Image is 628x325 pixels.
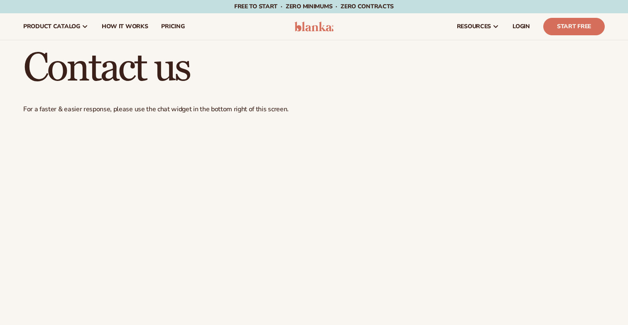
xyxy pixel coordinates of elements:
[513,23,530,30] span: LOGIN
[23,105,605,114] p: For a faster & easier response, please use the chat widget in the bottom right of this screen.
[17,13,95,40] a: product catalog
[155,13,191,40] a: pricing
[543,18,605,35] a: Start Free
[95,13,155,40] a: How It Works
[161,23,184,30] span: pricing
[506,13,537,40] a: LOGIN
[23,23,80,30] span: product catalog
[457,23,491,30] span: resources
[294,22,334,32] img: logo
[450,13,506,40] a: resources
[23,49,605,88] h1: Contact us
[102,23,148,30] span: How It Works
[234,2,394,10] span: Free to start · ZERO minimums · ZERO contracts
